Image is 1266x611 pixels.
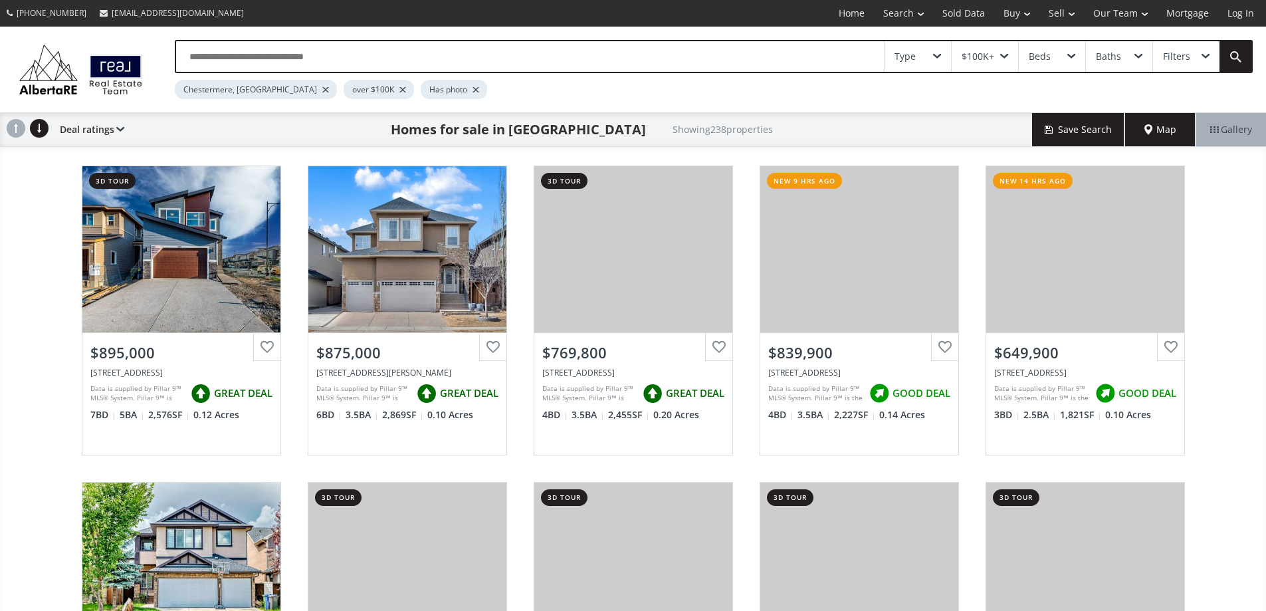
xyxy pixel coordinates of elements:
div: Beds [1029,52,1051,61]
div: Data is supplied by Pillar 9™ MLS® System. Pillar 9™ is the owner of the copyright in its MLS® Sy... [768,384,863,404]
div: 289 Waterford Heath, Chestermere, AB T1X 2Z6 [90,367,272,378]
span: [PHONE_NUMBER] [17,7,86,19]
h1: Homes for sale in [GEOGRAPHIC_DATA] [391,120,646,139]
button: Save Search [1032,113,1125,146]
span: [EMAIL_ADDRESS][DOMAIN_NAME] [112,7,244,19]
span: 3.5 BA [346,408,379,422]
a: new 14 hrs ago$649,900[STREET_ADDRESS]Data is supplied by Pillar 9™ MLS® System. Pillar 9™ is the... [972,152,1198,469]
span: 2,455 SF [608,408,650,422]
div: $649,900 [994,342,1176,363]
span: 5 BA [120,408,145,422]
div: 160 Rainbow Falls Grove, Chestermere, AB T1X 0G6 [994,367,1176,378]
div: View Photos & Details [811,243,907,256]
div: $875,000 [316,342,498,363]
a: 3d tour$769,800[STREET_ADDRESS]Data is supplied by Pillar 9™ MLS® System. Pillar 9™ is the owner ... [520,152,746,469]
div: Data is supplied by Pillar 9™ MLS® System. Pillar 9™ is the owner of the copyright in its MLS® Sy... [90,384,184,404]
img: rating icon [1092,380,1118,407]
div: View Photos & Details [1037,559,1133,572]
h2: Showing 238 properties [673,124,773,134]
div: View Photos & Details [585,243,681,256]
span: Gallery [1210,123,1252,136]
span: 0.14 Acres [879,408,925,422]
img: rating icon [639,380,666,407]
div: View Photos & Details [360,559,455,572]
span: Map [1144,123,1176,136]
span: 3 BD [994,408,1020,422]
span: GREAT DEAL [440,386,498,400]
img: rating icon [866,380,893,407]
div: View Photos & Details [360,243,455,256]
span: 3.5 BA [797,408,831,422]
div: Has photo [421,80,487,99]
div: Gallery [1196,113,1266,146]
a: $875,000[STREET_ADDRESS][PERSON_NAME]Data is supplied by Pillar 9™ MLS® System. Pillar 9™ is the ... [294,152,520,469]
span: 7 BD [90,408,116,422]
span: 2,576 SF [148,408,190,422]
span: 0.12 Acres [193,408,239,422]
div: View Photos & Details [1037,243,1133,256]
div: Data is supplied by Pillar 9™ MLS® System. Pillar 9™ is the owner of the copyright in its MLS® Sy... [542,384,636,404]
div: $769,800 [542,342,724,363]
div: Data is supplied by Pillar 9™ MLS® System. Pillar 9™ is the owner of the copyright in its MLS® Sy... [316,384,410,404]
span: GREAT DEAL [214,386,272,400]
div: 116 Oakmere Place, Chestermere, AB T1X 1L1 [542,367,724,378]
span: GREAT DEAL [666,386,724,400]
img: Logo [13,41,148,98]
div: View Photos & Details [134,243,229,256]
img: rating icon [413,380,440,407]
div: View Photos & Details [585,559,681,572]
div: Map [1125,113,1196,146]
a: [EMAIL_ADDRESS][DOMAIN_NAME] [93,1,251,25]
span: 2.5 BA [1023,408,1057,422]
div: over $100K [344,80,414,99]
span: 0.10 Acres [1105,408,1151,422]
img: rating icon [187,380,214,407]
span: 4 BD [542,408,568,422]
div: $100K+ [962,52,994,61]
div: Chestermere, [GEOGRAPHIC_DATA] [175,80,337,99]
span: GOOD DEAL [893,386,950,400]
span: 2,869 SF [382,408,424,422]
a: 3d tour$895,000[STREET_ADDRESS]Data is supplied by Pillar 9™ MLS® System. Pillar 9™ is the owner ... [68,152,294,469]
span: 2,227 SF [834,408,876,422]
div: 273 Kinniburgh Boulevard West, Chestermere, AB T1X 0R7 [316,367,498,378]
span: 3.5 BA [572,408,605,422]
div: Type [895,52,916,61]
div: Baths [1096,52,1121,61]
a: new 9 hrs ago$839,900[STREET_ADDRESS]Data is supplied by Pillar 9™ MLS® System. Pillar 9™ is the ... [746,152,972,469]
div: View Photos & Details [134,559,229,572]
div: $895,000 [90,342,272,363]
div: 151 Cove Close, Chestermere, AB T1X 1V4 [768,367,950,378]
div: View Photos & Details [811,559,907,572]
div: Data is supplied by Pillar 9™ MLS® System. Pillar 9™ is the owner of the copyright in its MLS® Sy... [994,384,1089,404]
span: GOOD DEAL [1118,386,1176,400]
div: Filters [1163,52,1190,61]
div: $839,900 [768,342,950,363]
span: 4 BD [768,408,794,422]
span: 6 BD [316,408,342,422]
div: Deal ratings [53,113,124,146]
span: 1,821 SF [1060,408,1102,422]
span: 0.10 Acres [427,408,473,422]
span: 0.20 Acres [653,408,699,422]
